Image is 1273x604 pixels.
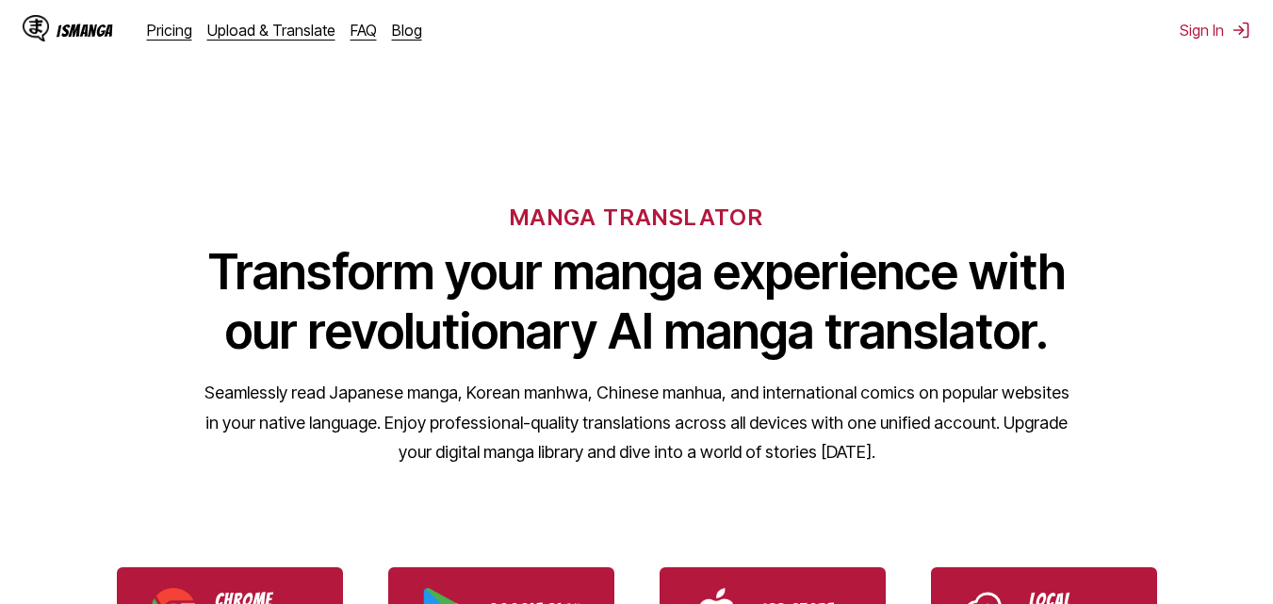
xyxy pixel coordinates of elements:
[23,15,49,41] img: IsManga Logo
[57,22,113,40] div: IsManga
[204,242,1070,361] h1: Transform your manga experience with our revolutionary AI manga translator.
[207,21,335,40] a: Upload & Translate
[23,15,147,45] a: IsManga LogoIsManga
[147,21,192,40] a: Pricing
[351,21,377,40] a: FAQ
[204,378,1070,467] p: Seamlessly read Japanese manga, Korean manhwa, Chinese manhua, and international comics on popula...
[510,204,763,231] h6: MANGA TRANSLATOR
[1180,21,1250,40] button: Sign In
[1232,21,1250,40] img: Sign out
[392,21,422,40] a: Blog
